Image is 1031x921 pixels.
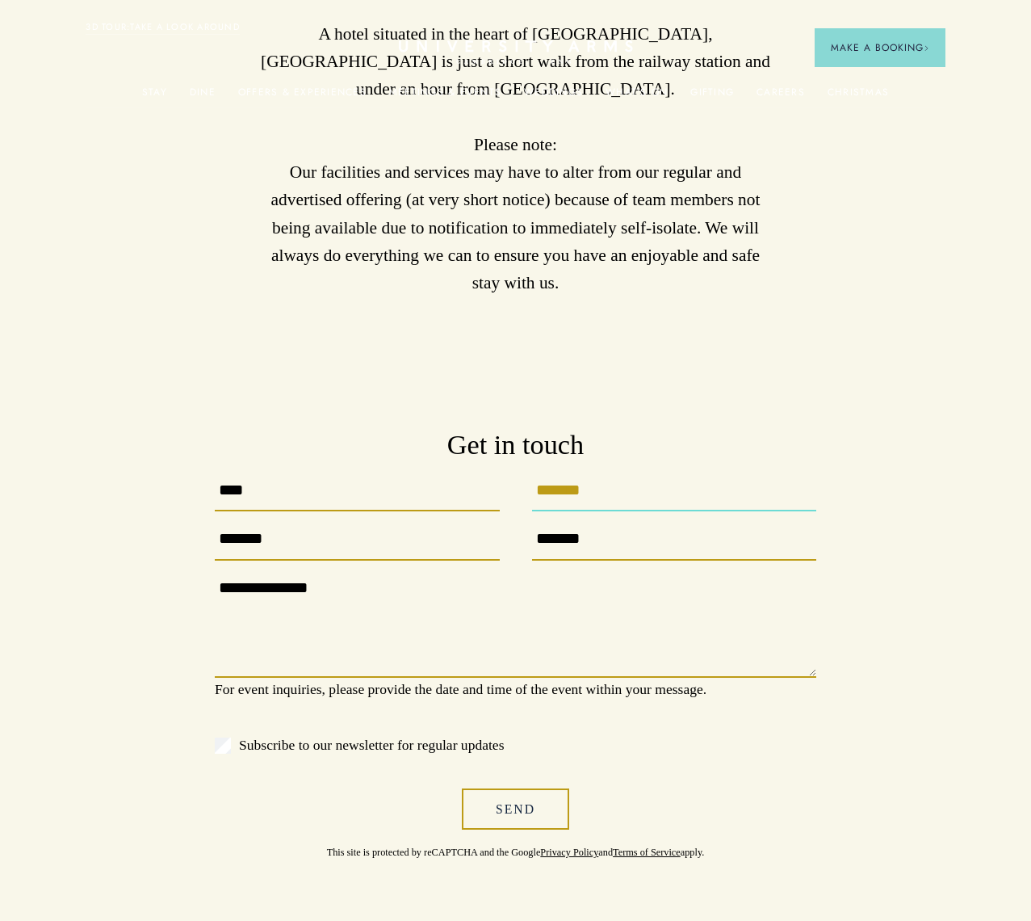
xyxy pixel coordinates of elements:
[540,847,598,858] a: Privacy Policy
[399,40,633,65] a: Home
[238,86,367,107] a: Offers & Experiences
[215,734,816,756] label: Subscribe to our newsletter for regular updates
[215,830,816,860] p: This site is protected by reCAPTCHA and the Google and apply.
[524,86,583,107] a: Weddings
[613,847,681,858] a: Terms of Service
[215,738,231,754] input: Subscribe to our newsletter for regular updates
[258,20,773,297] p: A hotel situated in the heart of [GEOGRAPHIC_DATA], [GEOGRAPHIC_DATA] is just a short walk from t...
[190,86,216,107] a: Dine
[828,86,889,107] a: Christmas
[831,40,929,55] span: Make a Booking
[86,20,240,35] a: 3D TOUR:TAKE A LOOK AROUND
[690,86,734,107] a: Gifting
[389,86,501,107] a: Meetings & Events
[215,678,816,700] p: For event inquiries, please provide the date and time of the event within your message.
[924,45,929,51] img: Arrow icon
[215,427,816,464] h3: Get in touch
[142,86,167,107] a: Stay
[815,28,945,67] button: Make a BookingArrow icon
[462,789,569,830] button: Send
[756,86,805,107] a: Careers
[606,86,668,107] a: What's On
